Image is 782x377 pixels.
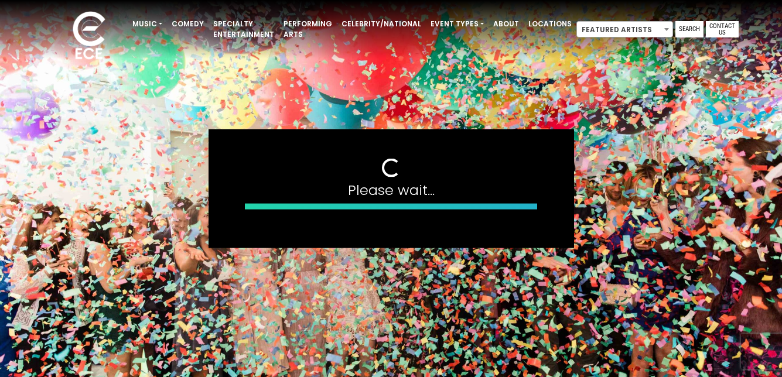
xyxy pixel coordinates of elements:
[209,14,279,44] a: Specialty Entertainment
[524,14,576,34] a: Locations
[576,21,673,37] span: Featured Artists
[577,22,672,38] span: Featured Artists
[706,21,739,37] a: Contact Us
[489,14,524,34] a: About
[279,14,337,44] a: Performing Arts
[167,14,209,34] a: Comedy
[337,14,426,34] a: Celebrity/National
[245,182,538,199] h4: Please wait...
[426,14,489,34] a: Event Types
[675,21,704,37] a: Search
[128,14,167,34] a: Music
[60,8,118,65] img: ece_new_logo_whitev2-1.png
